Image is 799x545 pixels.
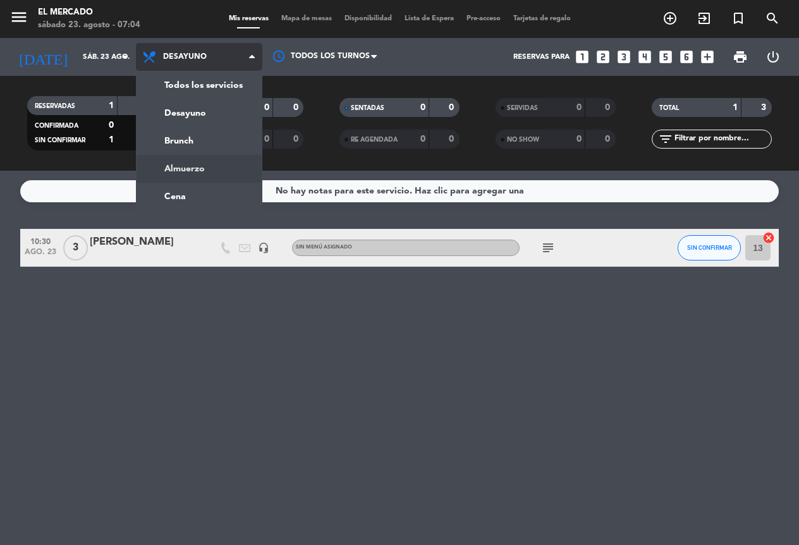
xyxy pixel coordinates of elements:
i: turned_in_not [731,11,746,26]
button: menu [9,8,28,31]
i: exit_to_app [697,11,712,26]
span: SIN CONFIRMAR [687,244,732,251]
i: arrow_drop_down [118,49,133,64]
button: SIN CONFIRMAR [678,235,741,260]
strong: 0 [264,103,269,112]
span: NO SHOW [507,137,539,143]
div: El Mercado [38,6,140,19]
i: looks_3 [616,49,632,65]
strong: 3 [761,103,769,112]
i: looks_one [574,49,590,65]
strong: 0 [109,121,114,130]
strong: 1 [733,103,738,112]
span: RESERVADAS [35,103,75,109]
i: looks_4 [637,49,653,65]
i: filter_list [658,132,673,147]
span: Sin menú asignado [296,245,352,250]
i: menu [9,8,28,27]
span: CONFIRMADA [35,123,78,129]
i: power_settings_new [765,49,781,64]
a: Almuerzo [137,155,262,183]
strong: 1 [109,135,114,144]
span: TOTAL [659,105,679,111]
i: add_circle_outline [662,11,678,26]
span: Reservas para [513,52,570,61]
span: Tarjetas de regalo [507,15,577,22]
i: looks_two [595,49,611,65]
div: sábado 23. agosto - 07:04 [38,19,140,32]
strong: 0 [449,103,456,112]
strong: 0 [420,103,425,112]
a: Todos los servicios [137,71,262,99]
span: RE AGENDADA [351,137,398,143]
i: headset_mic [258,242,269,254]
span: Pre-acceso [460,15,507,22]
strong: 0 [293,103,301,112]
strong: 0 [264,135,269,144]
i: subject [540,240,556,255]
strong: 0 [576,103,582,112]
i: add_box [699,49,716,65]
strong: 0 [576,135,582,144]
span: ago. 23 [25,248,56,262]
span: Disponibilidad [338,15,398,22]
strong: 0 [420,135,425,144]
span: Mapa de mesas [275,15,338,22]
span: SERVIDAS [507,105,538,111]
input: Filtrar por nombre... [673,132,771,146]
strong: 0 [449,135,456,144]
span: 3 [63,235,88,260]
span: Desayuno [163,52,207,61]
i: looks_6 [678,49,695,65]
span: SENTADAS [351,105,384,111]
strong: 0 [605,103,613,112]
i: search [765,11,780,26]
a: Desayuno [137,99,262,127]
div: No hay notas para este servicio. Haz clic para agregar una [276,184,524,199]
span: SIN CONFIRMAR [35,137,85,144]
a: Cena [137,183,262,211]
i: [DATE] [9,43,76,71]
strong: 1 [109,101,114,110]
span: print [733,49,748,64]
strong: 0 [293,135,301,144]
i: looks_5 [657,49,674,65]
div: LOG OUT [757,38,790,76]
a: Brunch [137,127,262,155]
span: Lista de Espera [398,15,460,22]
strong: 0 [605,135,613,144]
i: cancel [762,231,775,244]
span: Mis reservas [223,15,275,22]
span: 10:30 [25,233,56,248]
div: [PERSON_NAME] [90,234,197,250]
